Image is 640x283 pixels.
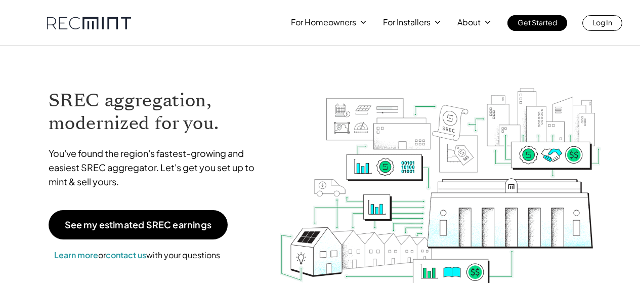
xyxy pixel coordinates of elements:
p: See my estimated SREC earnings [65,220,211,229]
a: contact us [106,250,146,260]
a: See my estimated SREC earnings [49,210,228,239]
p: You've found the region's fastest-growing and easiest SREC aggregator. Let's get you set up to mi... [49,146,264,189]
a: Learn more [54,250,98,260]
p: or with your questions [49,249,226,262]
h1: SREC aggregation, modernized for you. [49,89,264,135]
